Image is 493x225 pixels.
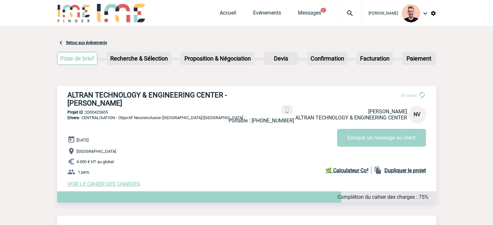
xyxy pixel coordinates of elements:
b: Dupliquer le projet [384,167,426,174]
span: 1 pers. [78,170,90,174]
p: Devis [265,52,297,64]
a: Messages [298,10,321,19]
a: Evénements [253,10,281,19]
b: 🌿 Calculateur Co² [325,167,369,174]
span: [PERSON_NAME] [368,108,407,115]
img: file_copy-black-24dp.png [374,166,382,174]
span: Divers [67,115,79,120]
a: Accueil [220,10,236,19]
a: Retour aux événements [66,40,107,45]
p: Proposition & Négociation [181,52,254,64]
img: IME-Finder [57,4,91,22]
button: Envoyer un message au client [337,129,426,147]
button: 2 [321,8,326,13]
span: [PERSON_NAME] [369,11,398,16]
a: 🌿 Calculateur Co² [325,166,371,174]
span: [GEOGRAPHIC_DATA] [76,149,116,154]
img: 129741-1.png [402,4,420,22]
a: VOIR LE CAHIER DES CHARGES [67,181,140,187]
p: Confirmation [308,52,347,64]
span: ALTRAN TECHNOLOGY & ENGINEERING CENTER [295,115,407,121]
span: - CENTRALISATION - Objectif Neuroinclusion [GEOGRAPHIC_DATA]/[GEOGRAPHIC_DATA] [67,115,243,120]
p: Paiement [403,52,435,64]
p: Recherche & Sélection [108,52,170,64]
span: NV [414,111,420,118]
p: Prise de brief [58,52,97,64]
p: Facturation [358,52,392,64]
span: En cours [401,93,417,98]
p: 2000425605 [57,110,436,115]
p: Portable : [PHONE_NUMBER] [229,118,294,124]
span: 4 000 € HT au global [76,159,114,164]
span: [DATE] [76,138,88,142]
b: Projet ID : [67,110,85,115]
img: portable.png [284,107,290,113]
h3: ALTRAN TECHNOLOGY & ENGINEERING CENTER - [PERSON_NAME] [67,91,262,107]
